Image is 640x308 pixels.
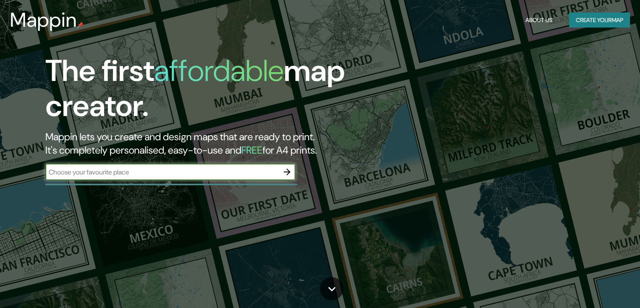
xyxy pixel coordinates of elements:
h1: affordable [154,51,284,90]
h1: The first map creator. [45,53,365,130]
h3: Mappin [10,8,77,32]
button: About Us [522,13,556,28]
img: mappin-pin [77,22,84,28]
h5: FREE [241,144,262,157]
h2: Mappin lets you create and design maps that are ready to print. It's completely personalised, eas... [45,130,365,157]
input: Choose your favourite place [45,167,279,177]
button: Create yourmap [569,13,630,28]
